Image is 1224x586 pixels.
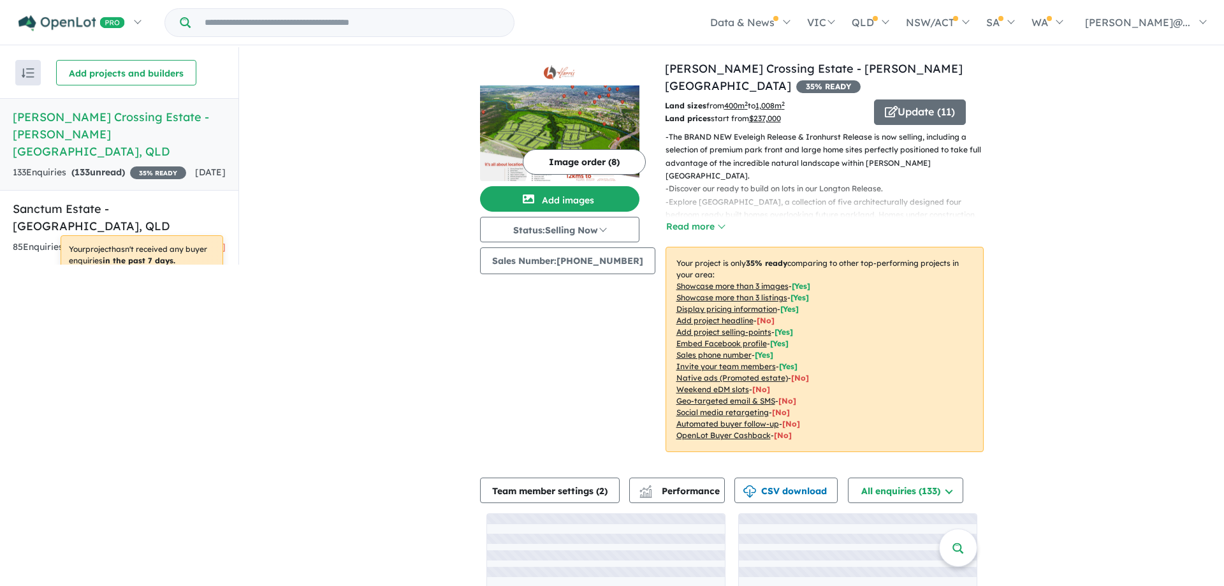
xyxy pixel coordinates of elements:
u: Showcase more than 3 listings [676,293,787,302]
strong: ( unread) [71,166,125,178]
span: [ Yes ] [770,339,789,348]
p: Your project hasn't received any buyer enquiries [69,244,215,267]
b: in the past 7 days. [103,256,175,265]
u: Automated buyer follow-up [676,419,779,429]
u: Sales phone number [676,350,752,360]
u: Invite your team members [676,362,776,371]
span: to [748,101,785,110]
sup: 2 [782,100,785,107]
a: Harris Crossing Estate - Bohle Plains LogoHarris Crossing Estate - Bohle Plains [480,60,639,181]
img: Harris Crossing Estate - Bohle Plains [480,85,639,181]
span: [ Yes ] [780,304,799,314]
img: bar-chart.svg [639,489,652,497]
button: Update (11) [874,99,966,125]
button: Status:Selling Now [480,217,639,242]
button: Add images [480,186,639,212]
span: [No] [791,373,809,383]
b: Land sizes [665,101,706,110]
button: Image order (8) [523,149,646,175]
u: 400 m [724,101,748,110]
button: Team member settings (2) [480,478,620,503]
u: Geo-targeted email & SMS [676,396,775,406]
button: Add projects and builders [56,60,196,85]
h5: Sanctum Estate - [GEOGRAPHIC_DATA] , QLD [13,200,226,235]
span: [ Yes ] [779,362,798,371]
div: 85 Enquir ies [13,240,178,255]
span: [No] [782,419,800,429]
u: Add project selling-points [676,327,771,337]
b: Land prices [665,114,711,123]
span: [ No ] [757,316,775,325]
span: Performance [641,485,720,497]
u: Social media retargeting [676,407,769,417]
p: Your project is only comparing to other top-performing projects in your area: - - - - - - - - - -... [666,247,984,452]
u: Weekend eDM slots [676,385,749,394]
span: [No] [778,396,796,406]
p: from [665,99,864,112]
span: 35 % READY [796,80,861,93]
span: [PERSON_NAME]@... [1085,16,1190,29]
b: 35 % ready [746,258,787,268]
u: Showcase more than 3 images [676,281,789,291]
button: Read more [666,219,725,234]
span: 35 % READY [130,166,186,179]
input: Try estate name, suburb, builder or developer [193,9,511,36]
span: [No] [752,385,770,394]
h5: [PERSON_NAME] Crossing Estate - [PERSON_NAME][GEOGRAPHIC_DATA] , QLD [13,108,226,160]
img: Harris Crossing Estate - Bohle Plains Logo [485,65,634,80]
p: - Explore [GEOGRAPHIC_DATA], a collection of five architecturally designed four bedroom ready bui... [666,196,994,235]
button: CSV download [734,478,838,503]
span: [No] [772,407,790,417]
img: sort.svg [22,68,34,78]
div: 133 Enquir ies [13,165,186,180]
p: - The BRAND NEW Eveleigh Release & Ironhurst Release is now selling, including a selection of pre... [666,131,994,183]
a: [PERSON_NAME] Crossing Estate - [PERSON_NAME][GEOGRAPHIC_DATA] [665,61,963,93]
p: - Discover our ready to build on lots in our Longton Release. [666,182,994,195]
img: download icon [743,485,756,498]
span: [ Yes ] [792,281,810,291]
u: Native ads (Promoted estate) [676,373,788,383]
span: [DATE] [195,166,226,178]
u: $ 237,000 [749,114,781,123]
span: [ Yes ] [755,350,773,360]
img: line-chart.svg [639,485,651,492]
button: All enquiries (133) [848,478,963,503]
span: [ Yes ] [775,327,793,337]
span: 2 [599,485,604,497]
u: OpenLot Buyer Cashback [676,430,771,440]
span: 133 [75,166,90,178]
span: [No] [774,430,792,440]
u: Display pricing information [676,304,777,314]
u: 1,008 m [755,101,785,110]
u: Add project headline [676,316,754,325]
img: Openlot PRO Logo White [18,15,125,31]
p: start from [665,112,864,125]
button: Sales Number:[PHONE_NUMBER] [480,247,655,274]
span: [ Yes ] [790,293,809,302]
u: Embed Facebook profile [676,339,767,348]
button: Performance [629,478,725,503]
sup: 2 [745,100,748,107]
